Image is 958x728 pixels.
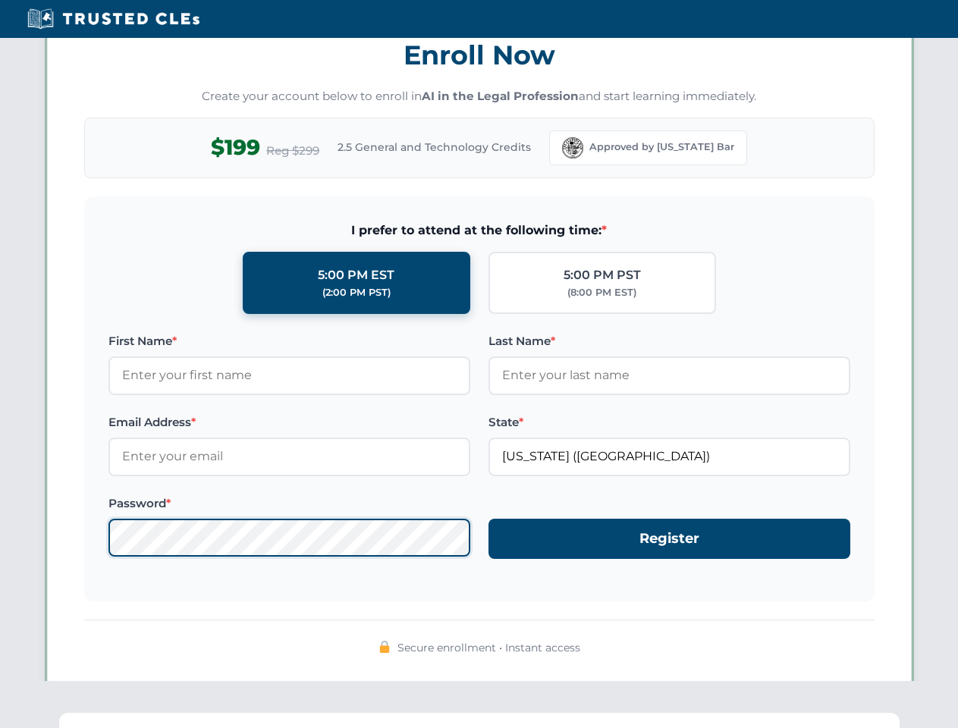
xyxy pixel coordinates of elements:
[488,519,850,559] button: Register
[23,8,204,30] img: Trusted CLEs
[488,413,850,431] label: State
[322,285,391,300] div: (2:00 PM PST)
[422,89,579,103] strong: AI in the Legal Profession
[108,221,850,240] span: I prefer to attend at the following time:
[108,332,470,350] label: First Name
[397,639,580,656] span: Secure enrollment • Instant access
[488,356,850,394] input: Enter your last name
[84,88,875,105] p: Create your account below to enroll in and start learning immediately.
[266,142,319,160] span: Reg $299
[378,641,391,653] img: 🔒
[211,130,260,165] span: $199
[108,494,470,513] label: Password
[567,285,636,300] div: (8:00 PM EST)
[108,438,470,475] input: Enter your email
[318,265,394,285] div: 5:00 PM EST
[108,413,470,431] label: Email Address
[84,31,875,79] h3: Enroll Now
[488,438,850,475] input: Florida (FL)
[562,137,583,158] img: Florida Bar
[338,139,531,155] span: 2.5 General and Technology Credits
[488,332,850,350] label: Last Name
[589,140,734,155] span: Approved by [US_STATE] Bar
[564,265,641,285] div: 5:00 PM PST
[108,356,470,394] input: Enter your first name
